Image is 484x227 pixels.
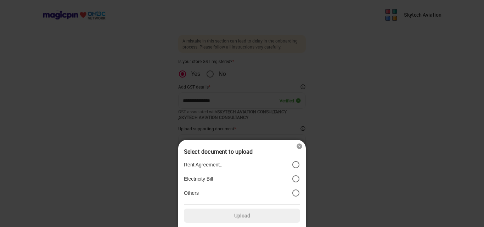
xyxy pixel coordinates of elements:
div: position [184,158,300,200]
p: Rent Agreement.. [184,161,223,168]
p: Others [184,190,199,196]
p: Electricity Bill [184,176,213,182]
img: cross_icon.7ade555c.svg [296,143,303,150]
div: Select document to upload [184,148,300,155]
